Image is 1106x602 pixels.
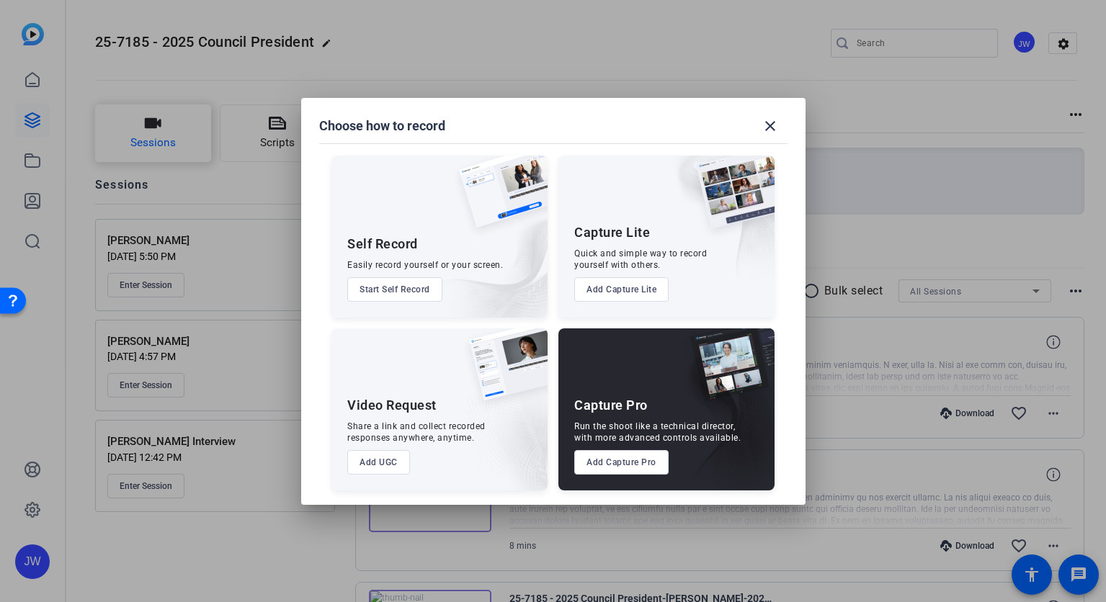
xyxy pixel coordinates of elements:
[347,450,410,475] button: Add UGC
[646,156,775,300] img: embarkstudio-capture-lite.png
[319,117,445,135] h1: Choose how to record
[762,117,779,135] mat-icon: close
[679,328,775,416] img: capture-pro.png
[574,397,648,414] div: Capture Pro
[347,397,437,414] div: Video Request
[574,277,669,302] button: Add Capture Lite
[347,421,486,444] div: Share a link and collect recorded responses anywhere, anytime.
[458,328,548,415] img: ugc-content.png
[347,259,503,271] div: Easily record yourself or your screen.
[347,277,442,302] button: Start Self Record
[668,346,775,490] img: embarkstudio-capture-pro.png
[574,248,707,271] div: Quick and simple way to record yourself with others.
[574,224,650,241] div: Capture Lite
[685,156,775,243] img: capture-lite.png
[347,235,418,253] div: Self Record
[448,156,548,242] img: self-record.png
[464,373,548,490] img: embarkstudio-ugc-content.png
[422,187,548,318] img: embarkstudio-self-record.png
[574,450,669,475] button: Add Capture Pro
[574,421,741,444] div: Run the shoot like a technical director, with more advanced controls available.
